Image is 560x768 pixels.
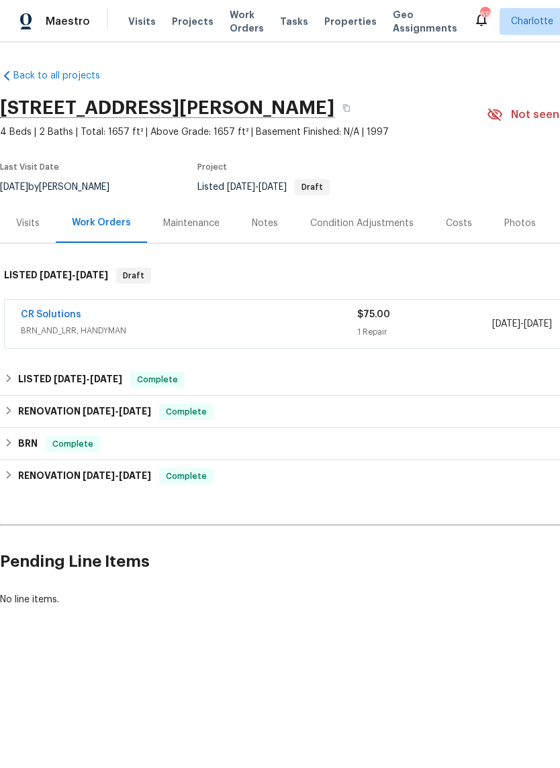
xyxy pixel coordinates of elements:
span: - [227,182,287,192]
span: Maestro [46,15,90,28]
span: - [54,374,122,384]
span: Work Orders [230,8,264,35]
h6: BRN [18,436,38,452]
button: Copy Address [334,96,359,120]
span: Draft [118,269,150,282]
span: [DATE] [119,406,151,416]
div: 69 [480,8,489,21]
span: - [83,406,151,416]
h6: LISTED [4,268,108,284]
span: [DATE] [492,319,520,329]
span: [DATE] [83,406,115,416]
span: Charlotte [511,15,553,28]
span: [DATE] [227,182,255,192]
span: [DATE] [524,319,552,329]
div: Condition Adjustments [310,217,414,230]
span: - [40,270,108,280]
span: Visits [128,15,156,28]
span: Listed [197,182,330,192]
span: Projects [172,15,214,28]
span: [DATE] [90,374,122,384]
span: Tasks [280,17,308,26]
span: Draft [296,183,328,191]
div: Photos [504,217,536,230]
div: Work Orders [72,216,131,229]
span: [DATE] [76,270,108,280]
span: [DATE] [54,374,86,384]
span: [DATE] [119,471,151,480]
span: Complete [160,405,212,419]
div: Maintenance [163,217,220,230]
span: [DATE] [259,182,287,192]
div: 1 Repair [357,325,492,339]
span: $75.00 [357,310,390,319]
span: Complete [132,373,183,386]
h6: RENOVATION [18,404,151,420]
span: - [83,471,151,480]
h6: RENOVATION [18,468,151,484]
h6: LISTED [18,372,122,388]
span: [DATE] [83,471,115,480]
div: Notes [252,217,278,230]
span: Complete [160,470,212,483]
div: Costs [446,217,472,230]
span: Properties [324,15,377,28]
div: Visits [16,217,40,230]
span: [DATE] [40,270,72,280]
span: BRN_AND_LRR, HANDYMAN [21,324,357,337]
span: Geo Assignments [393,8,457,35]
span: Project [197,163,227,171]
span: - [492,317,552,331]
span: Complete [47,437,99,451]
a: CR Solutions [21,310,81,319]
